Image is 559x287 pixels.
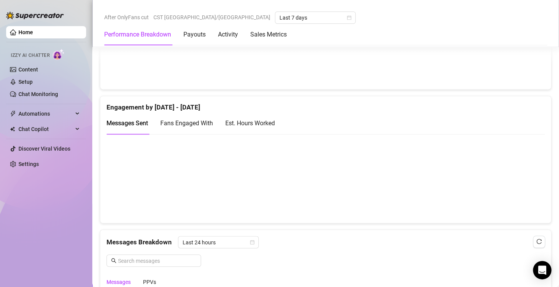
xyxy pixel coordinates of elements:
span: calendar [250,240,255,244]
a: Discover Viral Videos [18,146,70,152]
img: AI Chatter [53,49,65,60]
span: Izzy AI Chatter [11,52,50,59]
div: Messages Breakdown [106,236,545,248]
div: Engagement by [DATE] - [DATE] [106,96,545,113]
span: Last 7 days [279,12,351,23]
input: Search messages [118,256,196,265]
span: Fans Engaged With [160,119,213,127]
img: Chat Copilot [10,126,15,132]
div: Messages [106,277,131,286]
a: Home [18,29,33,35]
span: reload [536,239,542,244]
a: Chat Monitoring [18,91,58,97]
span: thunderbolt [10,111,16,117]
a: Setup [18,79,33,85]
div: Open Intercom Messenger [533,261,551,279]
span: Chat Copilot [18,123,73,135]
div: Payouts [183,30,206,39]
span: After OnlyFans cut [104,12,149,23]
span: calendar [347,15,351,20]
span: search [111,258,116,263]
div: Activity [218,30,238,39]
div: Est. Hours Worked [225,118,275,128]
div: PPVs [143,277,156,286]
span: Messages Sent [106,119,148,127]
a: Settings [18,161,39,167]
span: CST [GEOGRAPHIC_DATA]/[GEOGRAPHIC_DATA] [153,12,270,23]
span: Last 24 hours [183,236,254,248]
a: Content [18,66,38,73]
img: logo-BBDzfeDw.svg [6,12,64,19]
span: Automations [18,108,73,120]
div: Performance Breakdown [104,30,171,39]
div: Sales Metrics [250,30,287,39]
